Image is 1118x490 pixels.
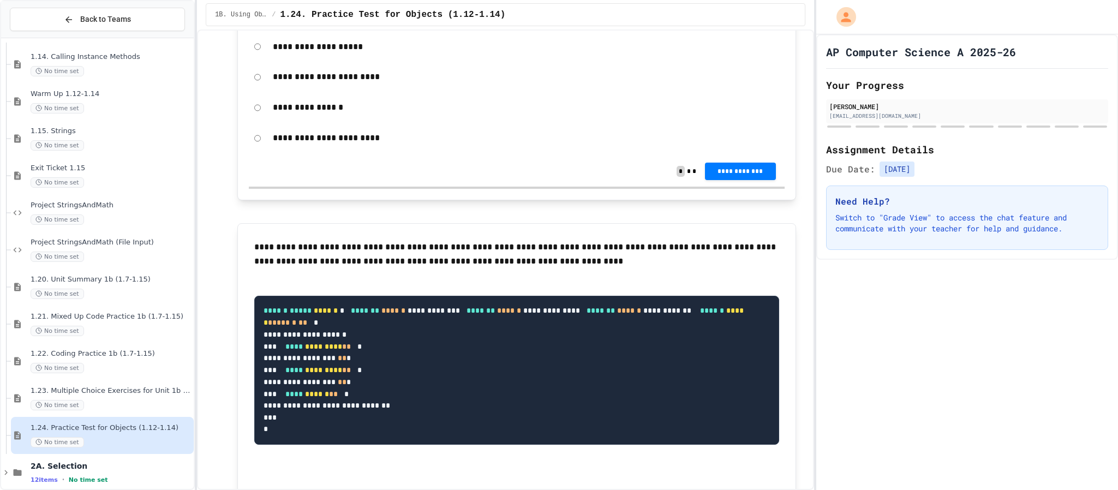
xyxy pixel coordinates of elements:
span: No time set [31,103,84,113]
div: [PERSON_NAME] [829,101,1105,111]
span: / [272,10,276,19]
span: No time set [69,476,108,483]
button: Back to Teams [10,8,185,31]
span: Project StringsAndMath (File Input) [31,238,192,247]
h2: Assignment Details [826,142,1108,157]
div: My Account [825,4,859,29]
div: [EMAIL_ADDRESS][DOMAIN_NAME] [829,112,1105,120]
h1: AP Computer Science A 2025-26 [826,44,1016,59]
span: 1.23. Multiple Choice Exercises for Unit 1b (1.9-1.15) [31,386,192,396]
span: 1.14. Calling Instance Methods [31,52,192,62]
span: No time set [31,214,84,225]
span: No time set [31,363,84,373]
h2: Your Progress [826,77,1108,93]
span: No time set [31,252,84,262]
h3: Need Help? [835,195,1099,208]
span: 1B. Using Objects [215,10,267,19]
span: • [62,475,64,484]
span: No time set [31,177,84,188]
p: Switch to "Grade View" to access the chat feature and communicate with your teacher for help and ... [835,212,1099,234]
span: Exit Ticket 1.15 [31,164,192,173]
span: Project StringsAndMath [31,201,192,210]
span: No time set [31,140,84,151]
span: 1.24. Practice Test for Objects (1.12-1.14) [31,423,192,433]
span: 1.22. Coding Practice 1b (1.7-1.15) [31,349,192,358]
span: Warm Up 1.12-1.14 [31,89,192,99]
span: No time set [31,289,84,299]
span: 1.24. Practice Test for Objects (1.12-1.14) [280,8,505,21]
span: 1.21. Mixed Up Code Practice 1b (1.7-1.15) [31,312,192,321]
span: No time set [31,66,84,76]
span: Back to Teams [80,14,131,25]
span: No time set [31,326,84,336]
span: No time set [31,400,84,410]
span: 2A. Selection [31,461,192,471]
span: [DATE] [880,162,914,177]
span: Due Date: [826,163,875,176]
span: 1.15. Strings [31,127,192,136]
span: No time set [31,437,84,447]
span: 12 items [31,476,58,483]
span: 1.20. Unit Summary 1b (1.7-1.15) [31,275,192,284]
